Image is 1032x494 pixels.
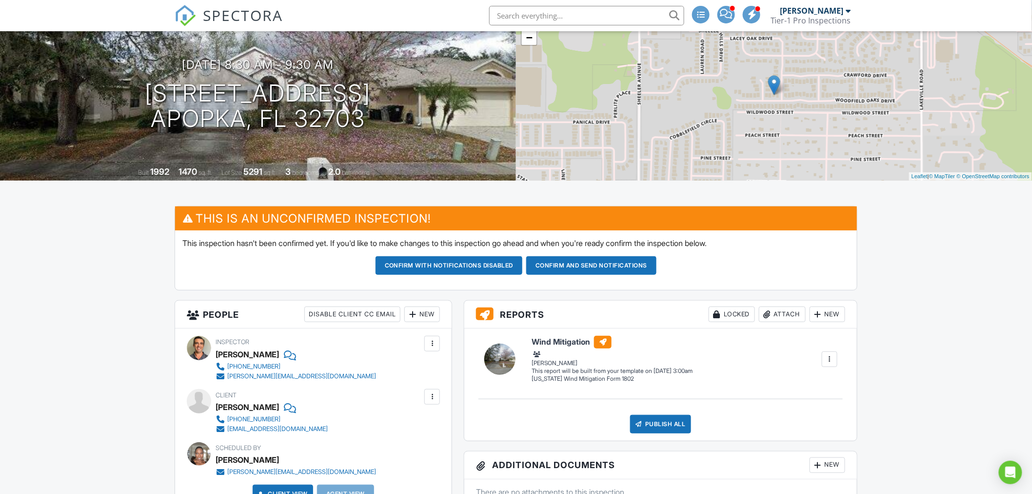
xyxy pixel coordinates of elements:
h6: Wind Mitigation [532,336,693,349]
span: Built [139,169,149,176]
a: Zoom out [522,30,536,45]
div: Attach [759,307,806,322]
div: Open Intercom Messenger [999,461,1022,484]
h3: People [175,301,452,329]
h3: Reports [464,301,857,329]
div: [EMAIL_ADDRESS][DOMAIN_NAME] [227,425,328,433]
h1: [STREET_ADDRESS] Apopka, FL 32703 [145,81,371,132]
a: Leaflet [912,173,928,179]
h3: [DATE] 8:30 am - 9:30 am [182,58,334,71]
div: Publish All [630,415,691,433]
div: [US_STATE] Wind Mitigation Form 1802 [532,375,693,383]
div: New [810,307,845,322]
span: Client [216,391,237,399]
a: [PHONE_NUMBER] [216,414,328,424]
a: © MapTiler [929,173,955,179]
div: [PERSON_NAME] [532,350,693,367]
a: [EMAIL_ADDRESS][DOMAIN_NAME] [216,424,328,434]
p: This inspection hasn't been confirmed yet. If you'd like to make changes to this inspection go ah... [182,238,850,248]
span: bedrooms [293,169,319,176]
h3: Additional Documents [464,452,857,479]
a: [PERSON_NAME][EMAIL_ADDRESS][DOMAIN_NAME] [216,371,376,381]
span: Inspector [216,338,249,346]
div: New [810,457,845,473]
div: 1992 [151,166,170,177]
input: Search everything... [489,6,684,25]
span: sq. ft. [199,169,213,176]
a: SPECTORA [175,13,283,34]
div: Disable Client CC Email [304,307,400,322]
div: 5291 [244,166,263,177]
div: | [909,172,1032,181]
div: [PERSON_NAME] [780,6,844,16]
div: [PHONE_NUMBER] [227,415,280,423]
button: Confirm with notifications disabled [376,256,523,275]
a: [PHONE_NUMBER] [216,362,376,371]
span: Lot Size [222,169,242,176]
a: [PERSON_NAME][EMAIL_ADDRESS][DOMAIN_NAME] [216,467,376,477]
div: New [404,307,440,322]
div: [PERSON_NAME][EMAIL_ADDRESS][DOMAIN_NAME] [227,372,376,380]
div: 3 [286,166,291,177]
div: Tier-1 Pro Inspections [771,16,851,25]
span: SPECTORA [203,5,283,25]
div: Locked [709,307,755,322]
div: 2.0 [329,166,341,177]
div: [PERSON_NAME][EMAIL_ADDRESS][DOMAIN_NAME] [227,468,376,476]
a: © OpenStreetMap contributors [957,173,1030,179]
img: The Best Home Inspection Software - Spectora [175,5,196,26]
div: [PERSON_NAME] [216,453,279,467]
span: sq.ft. [264,169,277,176]
div: This report will be built from your template on [DATE] 3:00am [532,367,693,375]
h3: This is an Unconfirmed Inspection! [175,206,857,230]
button: Confirm and send notifications [526,256,656,275]
span: Scheduled By [216,444,261,452]
div: [PERSON_NAME] [216,347,279,362]
div: [PHONE_NUMBER] [227,363,280,370]
span: bathrooms [342,169,370,176]
div: [PERSON_NAME] [216,400,279,414]
div: 1470 [179,166,198,177]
